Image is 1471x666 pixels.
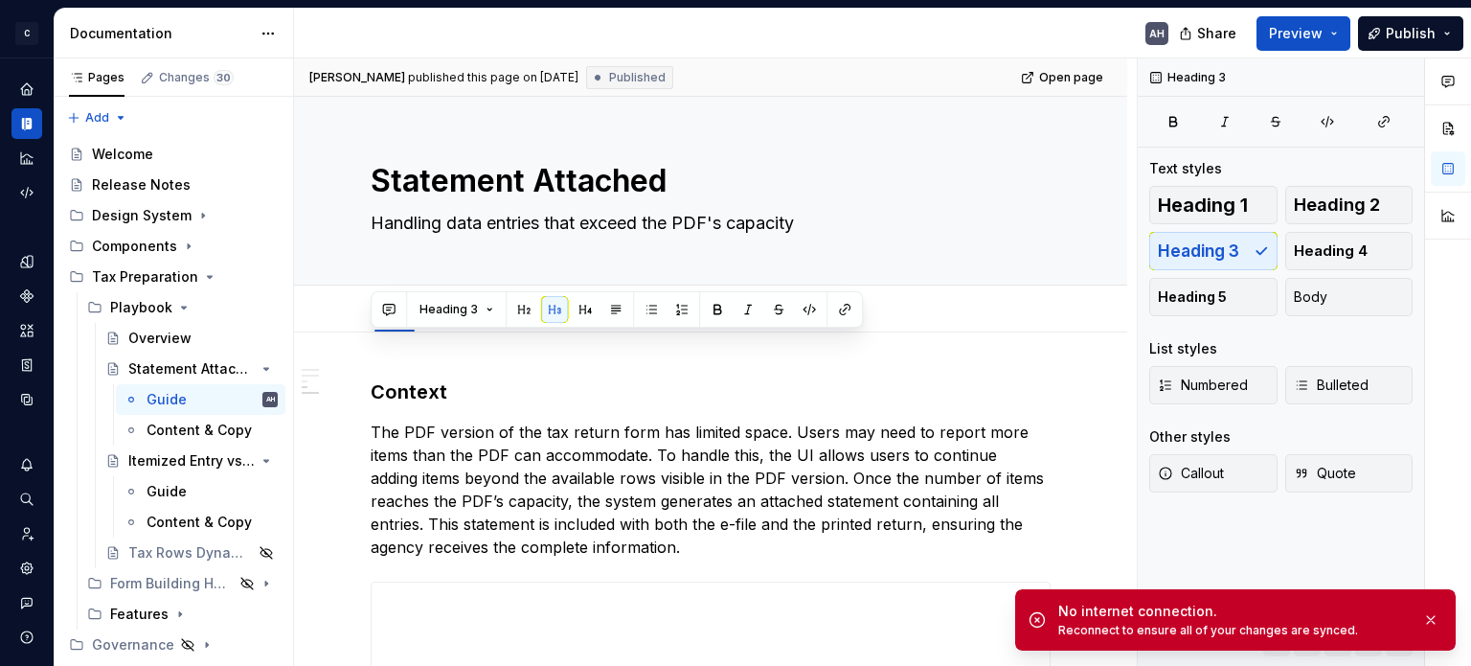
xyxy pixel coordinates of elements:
[1158,464,1224,483] span: Callout
[1149,339,1217,358] div: List styles
[266,390,275,409] div: AH
[116,507,285,538] a: Content & Copy
[367,158,1047,204] textarea: Statement Attached
[11,246,42,277] a: Design tokens
[1149,427,1231,447] div: Other styles
[371,379,1051,405] h3: Context
[1149,159,1222,178] div: Text styles
[609,70,666,85] span: Published
[116,384,285,415] a: GuideAH
[79,599,285,630] div: Features
[367,289,422,330] div: Guide
[1285,186,1414,224] button: Heading 2
[70,24,251,43] div: Documentation
[11,384,42,415] a: Data sources
[98,538,285,568] a: Tax Rows Dynamic Column Addition
[1039,70,1103,85] span: Open page
[1158,287,1227,307] span: Heading 5
[159,70,234,85] div: Changes
[1015,64,1112,91] a: Open page
[61,170,285,200] a: Release Notes
[214,70,234,85] span: 30
[147,482,187,501] div: Guide
[147,390,187,409] div: Guide
[11,108,42,139] a: Documentation
[98,323,285,354] a: Overview
[116,476,285,507] a: Guide
[1294,241,1368,261] span: Heading 4
[1149,454,1278,493] button: Callout
[1294,376,1369,395] span: Bulleted
[11,449,42,480] div: Notifications
[11,315,42,346] a: Assets
[1158,376,1248,395] span: Numbered
[1149,26,1165,41] div: AH
[1285,278,1414,316] button: Body
[128,451,255,471] div: Itemized Entry vs Total Amount
[92,237,177,256] div: Components
[11,518,42,549] a: Invite team
[61,231,285,262] div: Components
[1285,232,1414,270] button: Heading 4
[92,175,191,195] div: Release Notes
[61,630,285,660] div: Governance
[1149,186,1278,224] button: Heading 1
[309,70,405,85] span: [PERSON_NAME]
[408,70,578,85] div: published this page on [DATE]
[15,22,38,45] div: C
[11,587,42,618] button: Contact support
[1149,366,1278,404] button: Numbered
[61,200,285,231] div: Design System
[1294,195,1380,215] span: Heading 2
[11,177,42,208] a: Code automation
[4,12,50,54] button: C
[79,292,285,323] div: Playbook
[98,446,285,476] a: Itemized Entry vs Total Amount
[110,298,172,317] div: Playbook
[1285,366,1414,404] button: Bulleted
[79,568,285,599] div: Form Building Handbook
[367,208,1047,239] textarea: Handling data entries that exceed the PDF's capacity
[11,74,42,104] a: Home
[128,543,253,563] div: Tax Rows Dynamic Column Addition
[61,262,285,292] div: Tax Preparation
[147,513,252,532] div: Content & Copy
[1158,195,1248,215] span: Heading 1
[1149,278,1278,316] button: Heading 5
[11,143,42,173] a: Analytics
[11,484,42,515] button: Search ⌘K
[98,354,285,384] a: Statement Attached
[1058,623,1407,638] div: Reconnect to ensure all of your changes are synced.
[116,415,285,446] a: Content & Copy
[69,70,124,85] div: Pages
[92,635,174,655] div: Governance
[1058,602,1407,621] div: No internet connection.
[1197,24,1236,43] span: Share
[1169,16,1249,51] button: Share
[61,139,285,170] a: Welcome
[11,553,42,584] div: Settings
[92,206,192,225] div: Design System
[1358,16,1463,51] button: Publish
[1386,24,1436,43] span: Publish
[61,104,133,131] button: Add
[11,350,42,380] a: Storybook stories
[1294,464,1356,483] span: Quote
[1269,24,1323,43] span: Preview
[110,605,169,624] div: Features
[1285,454,1414,493] button: Quote
[128,359,255,379] div: Statement Attached
[1256,16,1350,51] button: Preview
[85,110,109,126] span: Add
[128,329,192,348] div: Overview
